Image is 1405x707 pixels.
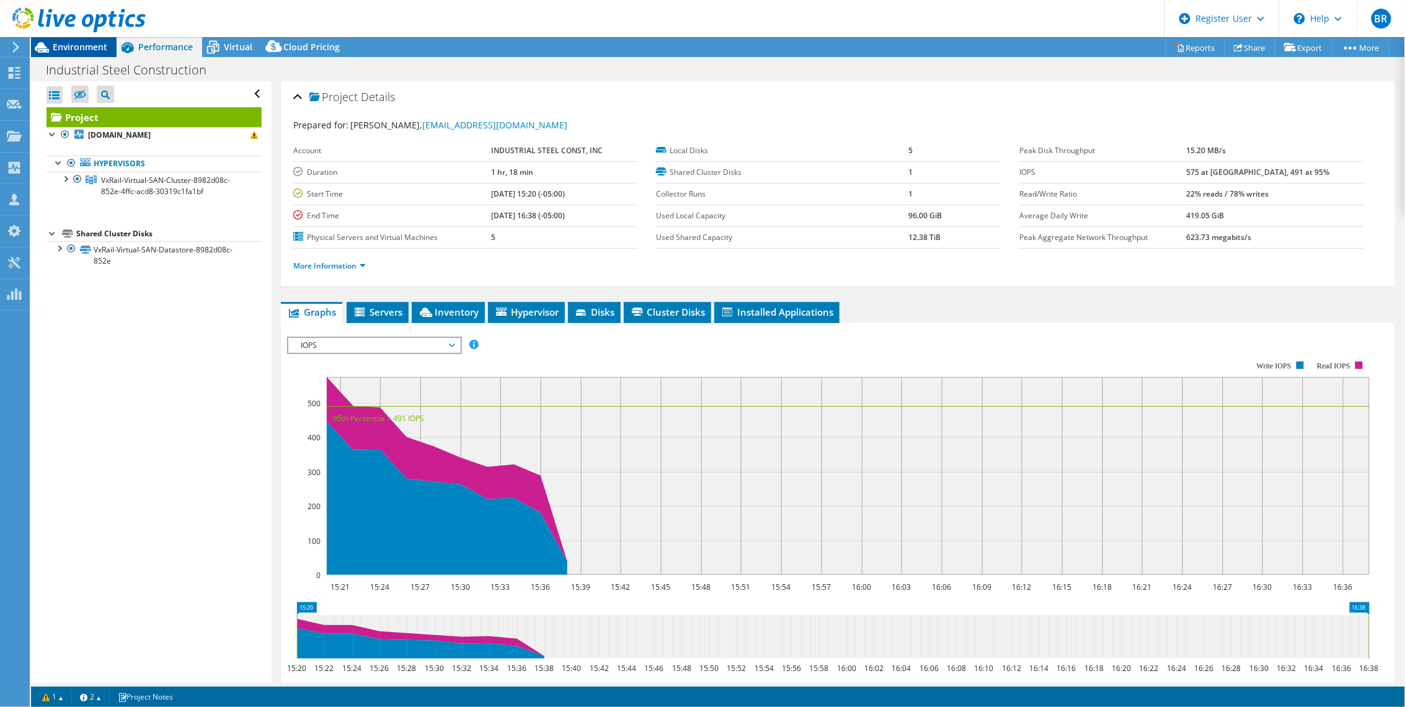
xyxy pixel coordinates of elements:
[1186,189,1269,199] b: 22% reads / 78% writes
[1112,663,1131,674] text: 16:20
[293,166,491,179] label: Duration
[864,663,884,674] text: 16:02
[947,663,966,674] text: 16:08
[1186,167,1329,177] b: 575 at [GEOGRAPHIC_DATA], 491 at 95%
[283,41,340,53] span: Cloud Pricing
[574,306,614,318] span: Disks
[309,91,358,104] span: Project
[909,145,913,156] b: 5
[672,663,691,674] text: 15:48
[1332,663,1351,674] text: 16:36
[656,210,908,222] label: Used Local Capacity
[1194,663,1213,674] text: 16:26
[490,582,510,592] text: 15:33
[562,663,581,674] text: 15:40
[892,582,911,592] text: 16:03
[1332,38,1389,57] a: More
[53,41,107,53] span: Environment
[293,260,366,271] a: More Information
[1359,663,1378,674] text: 16:38
[852,582,871,592] text: 16:00
[1213,582,1232,592] text: 16:27
[932,582,951,592] text: 16:06
[293,188,491,200] label: Start Time
[531,582,550,592] text: 15:36
[353,306,402,318] span: Servers
[47,127,262,143] a: [DOMAIN_NAME]
[425,663,444,674] text: 15:30
[370,582,389,592] text: 15:24
[1019,210,1186,222] label: Average Daily Write
[330,582,350,592] text: 15:21
[507,663,526,674] text: 15:36
[308,536,321,546] text: 100
[370,663,389,674] text: 15:26
[720,306,833,318] span: Installed Applications
[494,306,559,318] span: Hypervisor
[287,663,306,674] text: 15:20
[47,241,262,269] a: VxRail-Virtual-SAN-Datastore-8982d08c-852e
[361,89,395,104] span: Details
[293,231,491,244] label: Physical Servers and Virtual Machines
[771,582,791,592] text: 15:54
[224,41,252,53] span: Virtual
[1186,145,1226,156] b: 15.20 MB/s
[410,582,430,592] text: 15:27
[109,689,182,705] a: Project Notes
[534,663,554,674] text: 15:38
[812,582,831,592] text: 15:57
[571,582,590,592] text: 15:39
[308,398,321,409] text: 500
[1019,231,1186,244] label: Peak Aggregate Network Throughput
[333,413,424,424] text: 95th Percentile = 491 IOPS
[1225,38,1275,57] a: Share
[892,663,911,674] text: 16:04
[1019,188,1186,200] label: Read/Write Ratio
[1172,582,1192,592] text: 16:24
[422,119,567,131] a: [EMAIL_ADDRESS][DOMAIN_NAME]
[308,501,321,512] text: 200
[308,467,321,478] text: 300
[293,145,491,157] label: Account
[342,663,361,674] text: 15:24
[755,663,774,674] text: 15:54
[418,306,479,318] span: Inventory
[308,432,321,443] text: 400
[491,145,603,156] b: INDUSTRIAL STEEL CONST, INC
[350,119,567,131] span: [PERSON_NAME],
[1372,9,1391,29] span: BR
[76,226,262,241] div: Shared Cluster Disks
[314,663,334,674] text: 15:22
[491,167,533,177] b: 1 hr, 18 min
[590,663,609,674] text: 15:42
[71,689,110,705] a: 2
[909,210,942,221] b: 96.00 GiB
[630,306,705,318] span: Cluster Disks
[909,189,913,199] b: 1
[909,167,913,177] b: 1
[656,231,908,244] label: Used Shared Capacity
[293,210,491,222] label: End Time
[293,119,348,131] label: Prepared for:
[491,210,565,221] b: [DATE] 16:38 (-05:00)
[287,306,336,318] span: Graphs
[1317,362,1350,370] text: Read IOPS
[1249,663,1269,674] text: 16:30
[782,663,801,674] text: 15:56
[451,582,470,592] text: 15:30
[651,582,670,592] text: 15:45
[1029,663,1048,674] text: 16:14
[47,156,262,172] a: Hypervisors
[617,663,636,674] text: 15:44
[295,338,454,353] span: IOPS
[88,130,151,140] b: [DOMAIN_NAME]
[40,63,226,77] h1: Industrial Steel Construction
[1186,232,1251,242] b: 623.73 megabits/s
[1019,145,1186,157] label: Peak Disk Throughput
[47,172,262,199] a: VxRail-Virtual-SAN-Cluster-8982d08c-852e-4ffc-acd8-30319c1fa1bf
[1052,582,1071,592] text: 16:15
[699,663,719,674] text: 15:50
[479,663,499,674] text: 15:34
[611,582,630,592] text: 15:42
[452,663,471,674] text: 15:32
